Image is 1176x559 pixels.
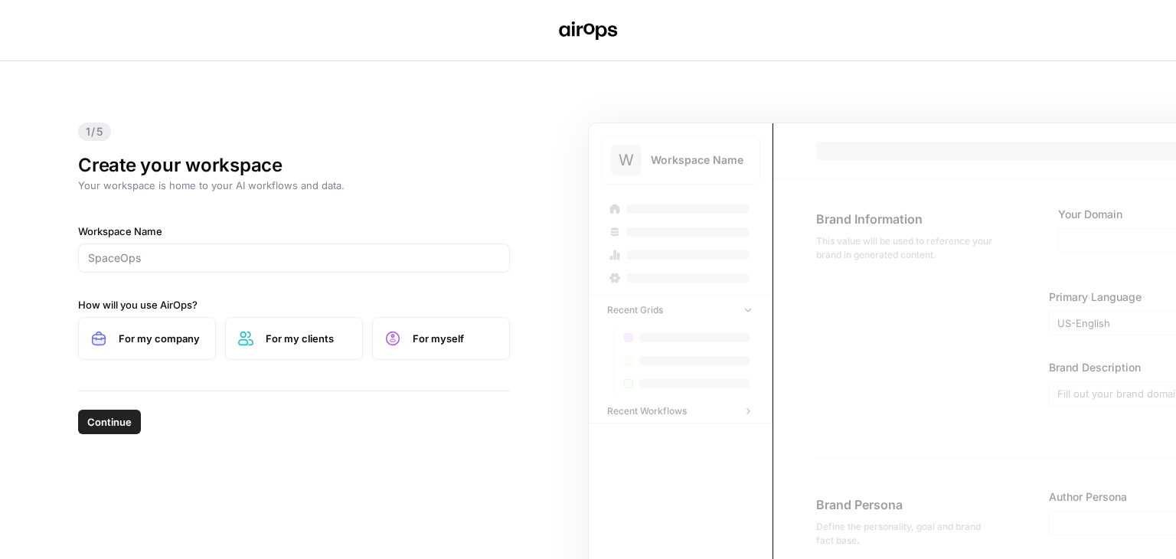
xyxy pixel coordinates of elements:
p: Your workspace is home to your AI workflows and data. [78,178,510,193]
h1: Create your workspace [78,153,510,178]
input: SpaceOps [88,250,500,266]
span: For myself [413,331,497,346]
span: W [619,149,634,171]
span: 1/5 [78,123,111,141]
label: Workspace Name [78,224,510,239]
label: How will you use AirOps? [78,297,510,312]
span: For my company [119,331,203,346]
button: Continue [78,410,141,434]
span: Continue [87,414,132,430]
span: For my clients [266,331,350,346]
